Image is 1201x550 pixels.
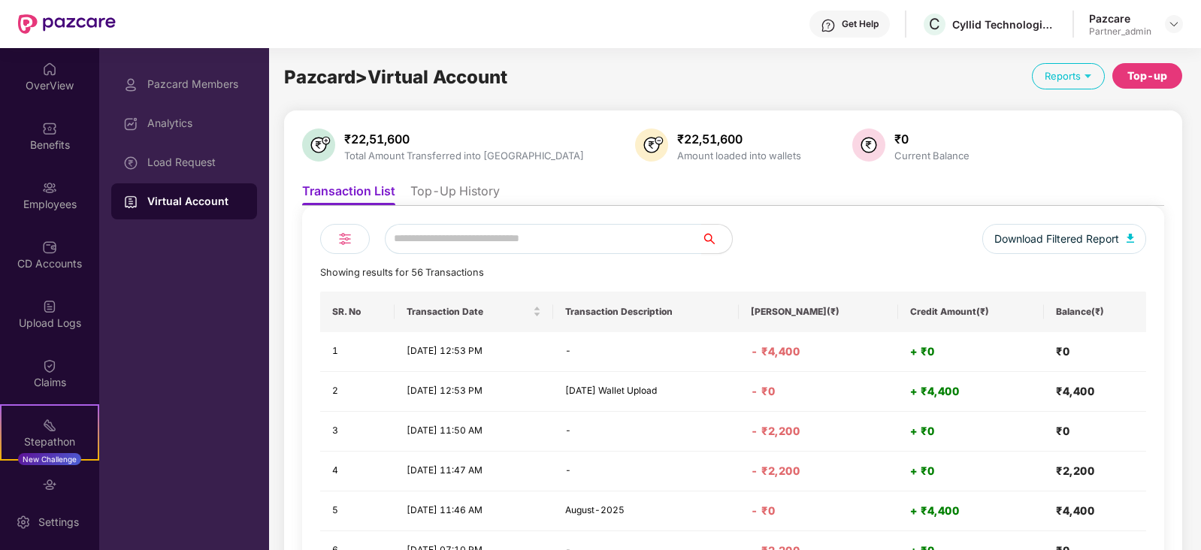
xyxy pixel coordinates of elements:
span: Pazcard > Virtual Account [284,66,507,88]
td: [DATE] Wallet Upload [553,372,740,412]
div: Cyllid Technologies Private Limited [952,17,1057,32]
h4: - ₹0 [751,503,886,518]
li: Top-Up History [410,183,500,205]
h4: + ₹4,400 [910,384,1032,399]
th: Transaction Description [553,292,740,332]
h4: ₹0 [1056,424,1134,439]
img: svg+xml;base64,PHN2ZyBpZD0iQ2xhaW0iIHhtbG5zPSJodHRwOi8vd3d3LnczLm9yZy8yMDAwL3N2ZyIgd2lkdGg9IjIwIi... [42,358,57,373]
td: [DATE] 11:50 AM [395,412,553,452]
span: Download Filtered Report [994,231,1119,247]
th: Balance(₹) [1044,292,1146,332]
img: svg+xml;base64,PHN2ZyBpZD0iTG9hZF9SZXF1ZXN0IiBkYXRhLW5hbWU9IkxvYWQgUmVxdWVzdCIgeG1sbnM9Imh0dHA6Ly... [123,156,138,171]
h4: ₹4,400 [1056,384,1134,399]
h4: - ₹0 [751,384,886,399]
h4: - ₹4,400 [751,344,886,359]
h4: ₹0 [1056,344,1134,359]
img: svg+xml;base64,PHN2ZyBpZD0iRW5kb3JzZW1lbnRzIiB4bWxucz0iaHR0cDovL3d3dy53My5vcmcvMjAwMC9zdmciIHdpZH... [42,477,57,492]
div: Pazcard Members [147,78,245,90]
div: Pazcare [1089,11,1151,26]
div: ₹22,51,600 [674,131,804,147]
img: svg+xml;base64,PHN2ZyB4bWxucz0iaHR0cDovL3d3dy53My5vcmcvMjAwMC9zdmciIHhtbG5zOnhsaW5rPSJodHRwOi8vd3... [1127,234,1134,243]
td: [DATE] 11:47 AM [395,452,553,491]
img: New Pazcare Logo [18,14,116,34]
img: svg+xml;base64,PHN2ZyB4bWxucz0iaHR0cDovL3d3dy53My5vcmcvMjAwMC9zdmciIHhtbG5zOnhsaW5rPSJodHRwOi8vd3... [635,128,668,162]
img: svg+xml;base64,PHN2ZyBpZD0iRHJvcGRvd24tMzJ4MzIiIHhtbG5zPSJodHRwOi8vd3d3LnczLm9yZy8yMDAwL3N2ZyIgd2... [1168,18,1180,30]
td: 2 [320,372,395,412]
img: svg+xml;base64,PHN2ZyB4bWxucz0iaHR0cDovL3d3dy53My5vcmcvMjAwMC9zdmciIHdpZHRoPSIyMSIgaGVpZ2h0PSIyMC... [42,418,57,433]
h4: - ₹2,200 [751,424,886,439]
img: svg+xml;base64,PHN2ZyBpZD0iQ0RfQWNjb3VudHMiIGRhdGEtbmFtZT0iQ0QgQWNjb3VudHMiIHhtbG5zPSJodHRwOi8vd3... [42,240,57,255]
span: search [701,233,732,245]
div: New Challenge [18,453,81,465]
img: svg+xml;base64,PHN2ZyBpZD0iQmVuZWZpdHMiIHhtbG5zPSJodHRwOi8vd3d3LnczLm9yZy8yMDAwL3N2ZyIgd2lkdGg9Ij... [42,121,57,136]
img: svg+xml;base64,PHN2ZyB4bWxucz0iaHR0cDovL3d3dy53My5vcmcvMjAwMC9zdmciIHdpZHRoPSIxOSIgaGVpZ2h0PSIxOS... [1081,68,1095,83]
img: svg+xml;base64,PHN2ZyBpZD0iSG9tZSIgeG1sbnM9Imh0dHA6Ly93d3cudzMub3JnLzIwMDAvc3ZnIiB3aWR0aD0iMjAiIG... [42,62,57,77]
td: - [553,332,740,372]
div: Total Amount Transferred into [GEOGRAPHIC_DATA] [341,150,587,162]
div: Load Request [147,156,245,168]
h4: ₹2,200 [1056,464,1134,479]
div: Top-up [1127,68,1167,84]
div: Virtual Account [147,194,245,209]
h4: + ₹0 [910,344,1032,359]
div: ₹0 [891,131,973,147]
div: Reports [1032,63,1105,89]
h4: + ₹0 [910,424,1032,439]
div: Amount loaded into wallets [674,150,804,162]
h4: + ₹4,400 [910,503,1032,518]
div: Current Balance [891,150,973,162]
td: [DATE] 12:53 PM [395,372,553,412]
td: [DATE] 12:53 PM [395,332,553,372]
img: svg+xml;base64,PHN2ZyBpZD0iRW1wbG95ZWVzIiB4bWxucz0iaHR0cDovL3d3dy53My5vcmcvMjAwMC9zdmciIHdpZHRoPS... [42,180,57,195]
div: Analytics [147,117,245,129]
img: svg+xml;base64,PHN2ZyBpZD0iUHJvZmlsZSIgeG1sbnM9Imh0dHA6Ly93d3cudzMub3JnLzIwMDAvc3ZnIiB3aWR0aD0iMj... [123,77,138,92]
div: Stepathon [2,434,98,449]
div: ₹22,51,600 [341,131,587,147]
td: - [553,452,740,491]
th: SR. No [320,292,395,332]
td: [DATE] 11:46 AM [395,491,553,531]
li: Transaction List [302,183,395,205]
span: Transaction Date [407,306,530,318]
button: Download Filtered Report [982,224,1146,254]
div: Get Help [842,18,879,30]
img: svg+xml;base64,PHN2ZyB4bWxucz0iaHR0cDovL3d3dy53My5vcmcvMjAwMC9zdmciIHhtbG5zOnhsaW5rPSJodHRwOi8vd3... [302,128,335,162]
td: 3 [320,412,395,452]
img: svg+xml;base64,PHN2ZyBpZD0iVXBsb2FkX0xvZ3MiIGRhdGEtbmFtZT0iVXBsb2FkIExvZ3MiIHhtbG5zPSJodHRwOi8vd3... [42,299,57,314]
th: Credit Amount(₹) [898,292,1044,332]
h4: + ₹0 [910,464,1032,479]
h4: - ₹2,200 [751,464,886,479]
img: svg+xml;base64,PHN2ZyB4bWxucz0iaHR0cDovL3d3dy53My5vcmcvMjAwMC9zdmciIHdpZHRoPSIyNCIgaGVpZ2h0PSIyNC... [336,230,354,248]
button: search [701,224,733,254]
h4: ₹4,400 [1056,503,1134,518]
td: August-2025 [553,491,740,531]
td: - [553,412,740,452]
img: svg+xml;base64,PHN2ZyBpZD0iU2V0dGluZy0yMHgyMCIgeG1sbnM9Imh0dHA6Ly93d3cudzMub3JnLzIwMDAvc3ZnIiB3aW... [16,515,31,530]
th: Transaction Date [395,292,553,332]
span: Showing results for 56 Transactions [320,267,484,278]
img: svg+xml;base64,PHN2ZyBpZD0iRGFzaGJvYXJkIiB4bWxucz0iaHR0cDovL3d3dy53My5vcmcvMjAwMC9zdmciIHdpZHRoPS... [123,116,138,131]
th: [PERSON_NAME](₹) [739,292,898,332]
img: svg+xml;base64,PHN2ZyB4bWxucz0iaHR0cDovL3d3dy53My5vcmcvMjAwMC9zdmciIHdpZHRoPSIzNiIgaGVpZ2h0PSIzNi... [852,128,885,162]
td: 5 [320,491,395,531]
td: 1 [320,332,395,372]
td: 4 [320,452,395,491]
img: svg+xml;base64,PHN2ZyBpZD0iSGVscC0zMngzMiIgeG1sbnM9Imh0dHA6Ly93d3cudzMub3JnLzIwMDAvc3ZnIiB3aWR0aD... [821,18,836,33]
div: Settings [34,515,83,530]
div: Partner_admin [1089,26,1151,38]
span: C [929,15,940,33]
img: svg+xml;base64,PHN2ZyBpZD0iVmlydHVhbF9BY2NvdW50IiBkYXRhLW5hbWU9IlZpcnR1YWwgQWNjb3VudCIgeG1sbnM9Im... [123,195,138,210]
